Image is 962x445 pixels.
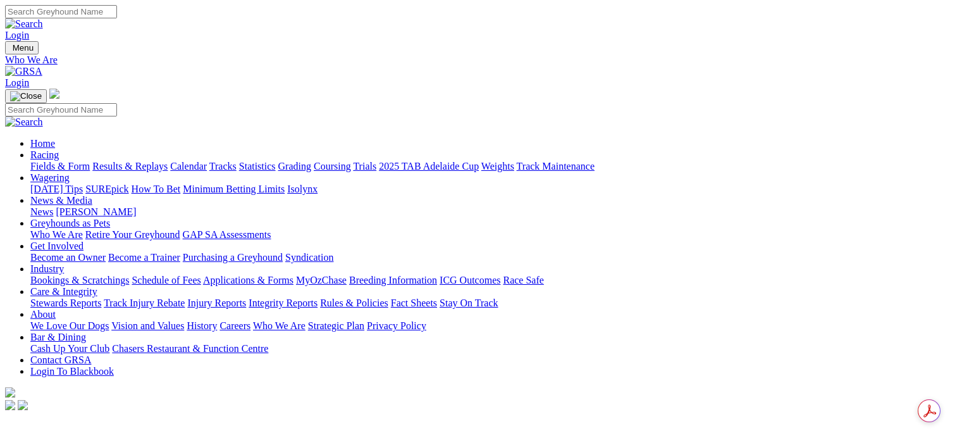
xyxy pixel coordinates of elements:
[5,103,117,116] input: Search
[30,309,56,320] a: About
[367,320,426,331] a: Privacy Policy
[391,298,437,308] a: Fact Sheets
[5,54,957,66] a: Who We Are
[320,298,388,308] a: Rules & Policies
[30,298,101,308] a: Stewards Reports
[353,161,376,172] a: Trials
[183,252,283,263] a: Purchasing a Greyhound
[30,172,70,183] a: Wagering
[30,332,86,342] a: Bar & Dining
[183,229,271,240] a: GAP SA Assessments
[5,116,43,128] img: Search
[30,241,83,251] a: Get Involved
[30,206,53,217] a: News
[30,366,114,377] a: Login To Blackbook
[170,161,207,172] a: Calendar
[379,161,479,172] a: 2025 TAB Adelaide Cup
[104,298,185,308] a: Track Injury Rebate
[30,218,110,229] a: Greyhounds as Pets
[30,263,64,274] a: Industry
[30,275,957,286] div: Industry
[132,184,181,194] a: How To Bet
[30,206,957,218] div: News & Media
[296,275,347,285] a: MyOzChase
[278,161,311,172] a: Grading
[187,298,246,308] a: Injury Reports
[440,298,498,308] a: Stay On Track
[30,184,83,194] a: [DATE] Tips
[440,275,500,285] a: ICG Outcomes
[308,320,364,331] a: Strategic Plan
[30,252,106,263] a: Become an Owner
[30,161,957,172] div: Racing
[132,275,200,285] a: Schedule of Fees
[30,343,957,354] div: Bar & Dining
[10,91,42,101] img: Close
[30,286,97,297] a: Care & Integrity
[287,184,318,194] a: Isolynx
[253,320,305,331] a: Who We Are
[30,275,129,285] a: Bookings & Scratchings
[249,298,318,308] a: Integrity Reports
[5,18,43,30] img: Search
[30,195,92,206] a: News & Media
[18,400,28,410] img: twitter.svg
[56,206,136,217] a: [PERSON_NAME]
[30,320,957,332] div: About
[85,229,180,240] a: Retire Your Greyhound
[183,184,285,194] a: Minimum Betting Limits
[349,275,437,285] a: Breeding Information
[517,161,595,172] a: Track Maintenance
[5,66,42,77] img: GRSA
[30,354,91,365] a: Contact GRSA
[5,387,15,398] img: logo-grsa-white.png
[30,184,957,195] div: Wagering
[503,275,543,285] a: Race Safe
[239,161,276,172] a: Statistics
[5,30,29,41] a: Login
[30,252,957,263] div: Get Involved
[5,89,47,103] button: Toggle navigation
[219,320,250,331] a: Careers
[203,275,293,285] a: Applications & Forms
[85,184,128,194] a: SUREpick
[30,298,957,309] div: Care & Integrity
[108,252,180,263] a: Become a Trainer
[30,229,83,240] a: Who We Are
[112,343,268,354] a: Chasers Restaurant & Function Centre
[314,161,351,172] a: Coursing
[5,77,29,88] a: Login
[30,138,55,149] a: Home
[30,229,957,241] div: Greyhounds as Pets
[30,320,109,331] a: We Love Our Dogs
[30,149,59,160] a: Racing
[5,5,117,18] input: Search
[13,43,34,53] span: Menu
[481,161,514,172] a: Weights
[49,89,59,99] img: logo-grsa-white.png
[285,252,333,263] a: Syndication
[209,161,237,172] a: Tracks
[187,320,217,331] a: History
[5,41,39,54] button: Toggle navigation
[5,400,15,410] img: facebook.svg
[111,320,184,331] a: Vision and Values
[30,161,90,172] a: Fields & Form
[92,161,168,172] a: Results & Replays
[30,343,109,354] a: Cash Up Your Club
